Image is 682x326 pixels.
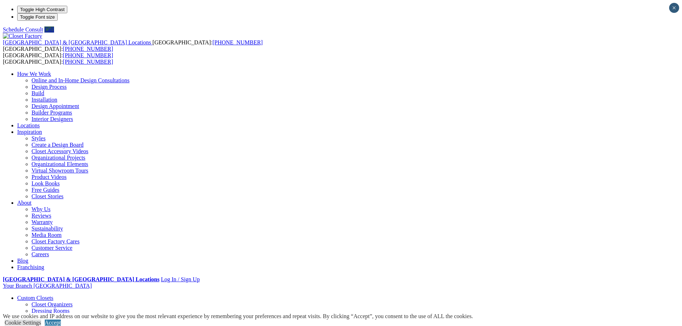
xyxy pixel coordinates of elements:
button: Toggle High Contrast [17,6,67,13]
a: Warranty [32,219,53,225]
a: Closet Organizers [32,301,73,307]
span: Toggle High Contrast [20,7,64,12]
a: Blog [17,258,28,264]
span: Your Branch [3,283,32,289]
a: Schedule Consult [3,26,43,33]
a: Careers [32,251,49,257]
a: Dressing Rooms [32,308,69,314]
a: Log In / Sign Up [161,276,199,282]
a: Organizational Projects [32,155,85,161]
a: Product Videos [32,174,67,180]
a: Free Guides [32,187,59,193]
a: Custom Closets [17,295,53,301]
span: [GEOGRAPHIC_DATA]: [GEOGRAPHIC_DATA]: [3,52,113,65]
a: Closet Stories [32,193,63,199]
a: Your Branch [GEOGRAPHIC_DATA] [3,283,92,289]
a: Reviews [32,213,51,219]
a: Cookie Settings [5,320,41,326]
a: Online and In-Home Design Consultations [32,77,130,83]
a: Organizational Elements [32,161,88,167]
button: Toggle Font size [17,13,58,21]
a: Installation [32,97,57,103]
span: [GEOGRAPHIC_DATA]: [GEOGRAPHIC_DATA]: [3,39,263,52]
a: Media Room [32,232,62,238]
a: Interior Designers [32,116,73,122]
a: Franchising [17,264,44,270]
a: Virtual Showroom Tours [32,167,88,174]
a: Design Appointment [32,103,79,109]
a: [GEOGRAPHIC_DATA] & [GEOGRAPHIC_DATA] Locations [3,39,153,45]
a: [GEOGRAPHIC_DATA] & [GEOGRAPHIC_DATA] Locations [3,276,159,282]
a: [PHONE_NUMBER] [63,52,113,58]
a: Build [32,90,44,96]
img: Closet Factory [3,33,42,39]
a: Why Us [32,206,50,212]
a: Closet Accessory Videos [32,148,88,154]
span: Toggle Font size [20,14,55,20]
a: Customer Service [32,245,72,251]
a: Design Process [32,84,67,90]
a: Locations [17,122,40,128]
a: Sustainability [32,225,63,232]
a: Create a Design Board [32,142,83,148]
a: About [17,200,32,206]
a: Builder Programs [32,110,72,116]
a: [PHONE_NUMBER] [212,39,262,45]
a: Closet Factory Cares [32,238,79,244]
a: Call [44,26,54,33]
span: [GEOGRAPHIC_DATA] [33,283,92,289]
a: Accept [45,320,61,326]
span: [GEOGRAPHIC_DATA] & [GEOGRAPHIC_DATA] Locations [3,39,151,45]
div: We use cookies and IP address on our website to give you the most relevant experience by remember... [3,313,473,320]
button: Close [669,3,679,13]
a: [PHONE_NUMBER] [63,59,113,65]
a: Styles [32,135,45,141]
a: How We Work [17,71,51,77]
a: Look Books [32,180,60,186]
a: [PHONE_NUMBER] [63,46,113,52]
a: Inspiration [17,129,42,135]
